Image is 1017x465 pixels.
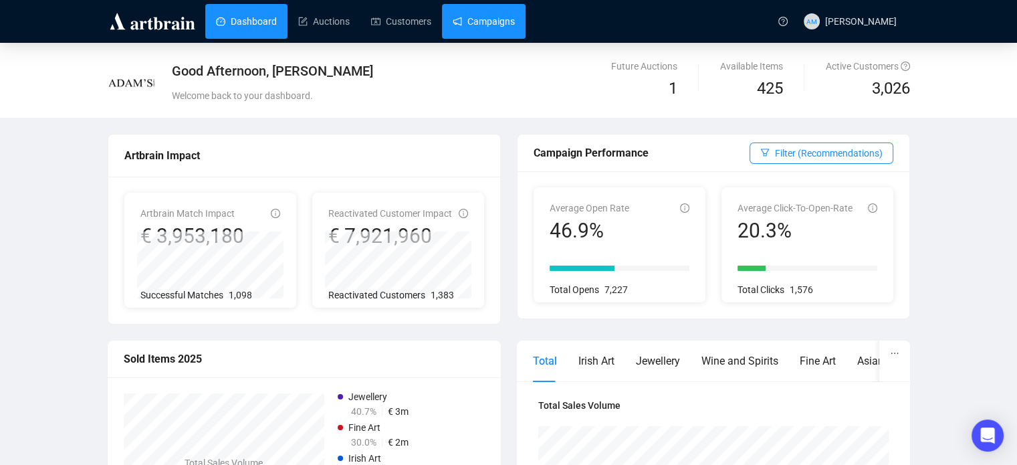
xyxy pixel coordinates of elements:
[140,208,235,219] span: Artbrain Match Impact
[172,88,639,103] div: Welcome back to your dashboard.
[879,341,910,366] button: ellipsis
[550,218,629,244] div: 46.9%
[760,148,770,157] span: filter
[550,284,599,295] span: Total Opens
[140,223,244,249] div: € 3,953,180
[550,203,629,213] span: Average Open Rate
[388,406,409,417] span: € 3m
[800,353,836,369] div: Fine Art
[216,4,277,39] a: Dashboard
[271,209,280,218] span: info-circle
[459,209,468,218] span: info-circle
[738,218,853,244] div: 20.3%
[720,59,783,74] div: Available Items
[328,290,425,300] span: Reactivated Customers
[578,353,614,369] div: Irish Art
[351,437,376,448] span: 30.0%
[826,61,910,72] span: Active Customers
[890,349,899,358] span: ellipsis
[108,11,197,32] img: logo
[806,15,816,26] span: AM
[328,223,452,249] div: € 7,921,960
[371,4,431,39] a: Customers
[757,79,783,98] span: 425
[701,353,778,369] div: Wine and Spirits
[538,398,889,413] h4: Total Sales Volume
[348,422,380,433] span: Fine Art
[534,145,750,161] div: Campaign Performance
[857,353,900,369] div: Asian Art
[636,353,680,369] div: Jewellery
[431,290,454,300] span: 1,383
[750,143,893,164] button: Filter (Recommendations)
[901,62,910,71] span: question-circle
[348,391,387,402] span: Jewellery
[825,16,897,27] span: [PERSON_NAME]
[108,60,155,106] img: 5f7b3e15015672000c94947a.jpg
[680,203,689,213] span: info-circle
[124,351,485,367] div: Sold Items 2025
[453,4,515,39] a: Campaigns
[604,284,628,295] span: 7,227
[229,290,252,300] span: 1,098
[872,76,910,102] span: 3,026
[351,406,376,417] span: 40.7%
[298,4,350,39] a: Auctions
[790,284,813,295] span: 1,576
[124,147,484,164] div: Artbrain Impact
[388,437,409,448] span: € 2m
[533,353,557,369] div: Total
[775,146,883,161] span: Filter (Recommendations)
[778,17,788,26] span: question-circle
[140,290,223,300] span: Successful Matches
[972,420,1004,452] div: Open Intercom Messenger
[328,208,452,219] span: Reactivated Customer Impact
[669,79,677,98] span: 1
[172,62,639,80] div: Good Afternoon, [PERSON_NAME]
[348,453,381,464] span: Irish Art
[611,59,677,74] div: Future Auctions
[738,284,784,295] span: Total Clicks
[868,203,877,213] span: info-circle
[738,203,853,213] span: Average Click-To-Open-Rate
